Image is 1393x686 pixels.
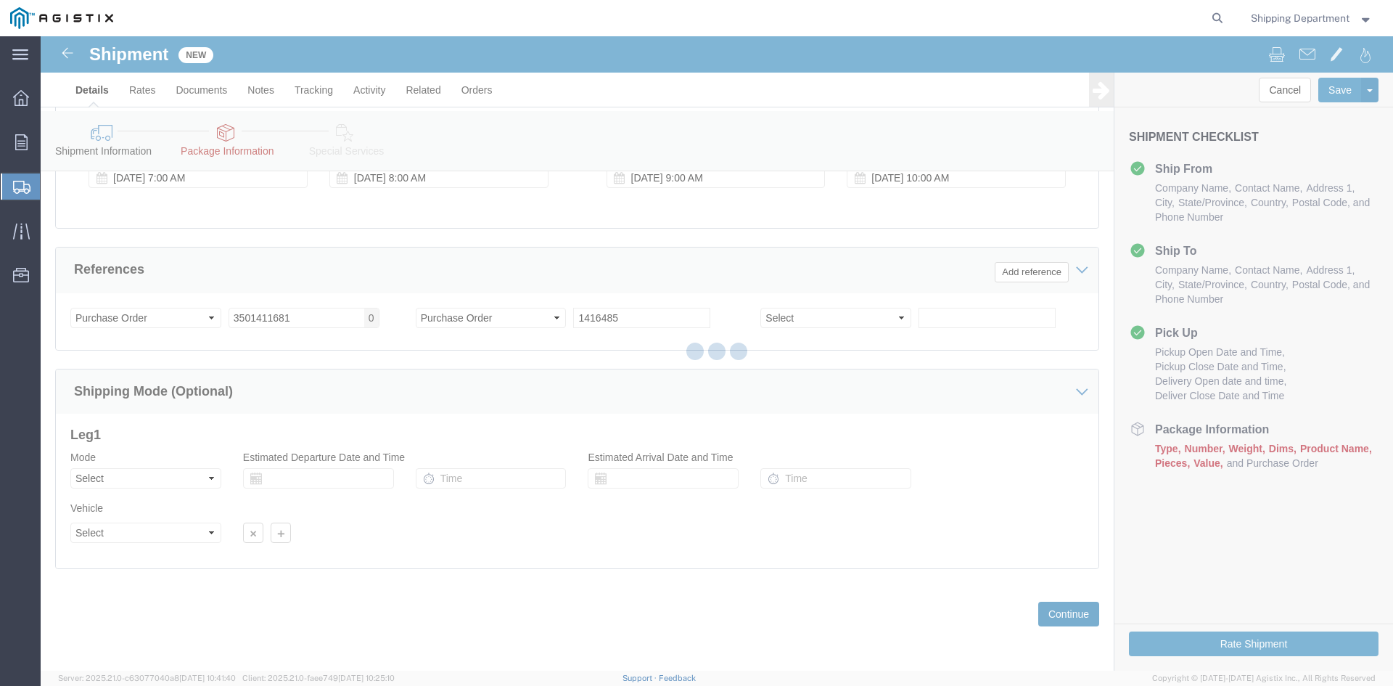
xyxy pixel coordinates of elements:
[659,674,696,682] a: Feedback
[1250,9,1373,27] button: Shipping Department
[1251,10,1349,26] span: Shipping Department
[622,674,659,682] a: Support
[58,674,236,682] span: Server: 2025.21.0-c63077040a8
[10,7,113,29] img: logo
[179,674,236,682] span: [DATE] 10:41:40
[338,674,395,682] span: [DATE] 10:25:10
[242,674,395,682] span: Client: 2025.21.0-faee749
[1152,672,1376,685] span: Copyright © [DATE]-[DATE] Agistix Inc., All Rights Reserved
